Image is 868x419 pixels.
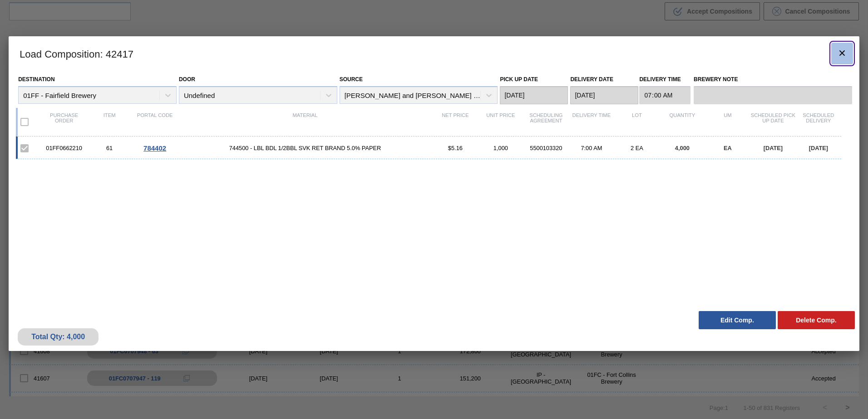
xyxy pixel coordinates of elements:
[705,112,750,132] div: UM
[569,145,614,151] div: 7:00 AM
[500,86,568,104] input: mm/dd/yyyy
[25,333,92,341] div: Total Qty: 4,000
[614,145,660,151] div: 2 EA
[433,145,478,151] div: $5.16
[18,76,54,83] label: Destination
[724,145,732,151] span: EA
[41,145,87,151] div: 01FF0662210
[179,76,195,83] label: Door
[143,144,166,152] span: 784402
[639,73,690,86] label: Delivery Time
[500,76,538,83] label: Pick up Date
[340,76,363,83] label: Source
[778,311,855,329] button: Delete Comp.
[750,112,796,132] div: Scheduled Pick up Date
[694,73,852,86] label: Brewery Note
[809,145,828,151] span: [DATE]
[87,112,132,132] div: Item
[132,112,178,132] div: Portal code
[523,145,569,151] div: 5500103320
[660,112,705,132] div: Quantity
[433,112,478,132] div: Net Price
[570,86,638,104] input: mm/dd/yyyy
[675,145,690,151] span: 4,000
[764,145,783,151] span: [DATE]
[87,145,132,151] div: 61
[178,145,433,151] span: 744500 - LBL BDL 1/2BBL SVK RET BRAND 5.0% PAPER
[478,112,523,132] div: Unit Price
[570,76,613,83] label: Delivery Date
[41,112,87,132] div: Purchase order
[569,112,614,132] div: Delivery Time
[614,112,660,132] div: Lot
[699,311,776,329] button: Edit Comp.
[132,144,178,152] div: Go to Order
[523,112,569,132] div: Scheduling Agreement
[178,112,433,132] div: Material
[796,112,841,132] div: Scheduled Delivery
[478,145,523,151] div: 1,000
[9,36,859,71] h3: Load Composition : 42417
